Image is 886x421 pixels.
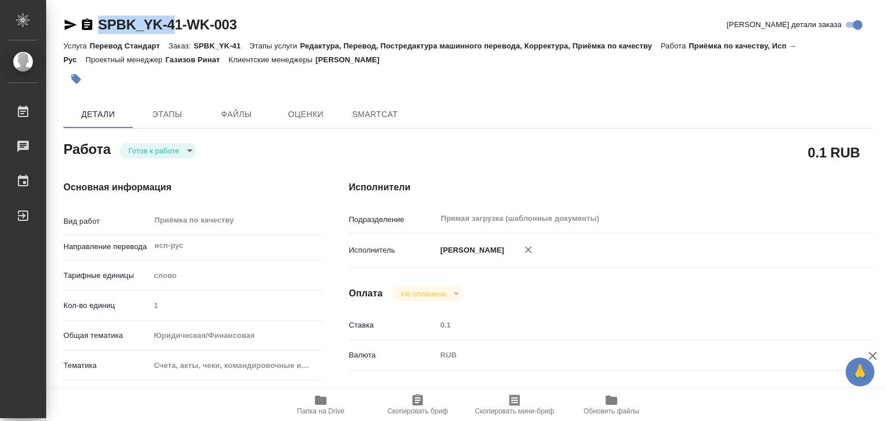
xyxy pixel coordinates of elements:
[140,107,195,122] span: Этапы
[369,389,466,421] button: Скопировать бриф
[436,345,829,365] div: RUB
[727,19,842,31] span: [PERSON_NAME] детали заказа
[278,107,333,122] span: Оценки
[63,330,150,341] p: Общая тематика
[516,237,541,262] button: Удалить исполнителя
[349,349,437,361] p: Валюта
[63,360,150,371] p: Тематика
[168,42,193,50] p: Заказ:
[166,55,229,64] p: Газизов Ринат
[272,389,369,421] button: Папка на Drive
[347,107,403,122] span: SmartCat
[63,138,111,159] h2: Работа
[349,287,383,300] h4: Оплата
[808,142,860,162] h2: 0.1 RUB
[349,245,437,256] p: Исполнитель
[316,55,388,64] p: [PERSON_NAME]
[466,389,563,421] button: Скопировать мини-бриф
[249,42,300,50] p: Этапы услуги
[119,143,197,159] div: Готов к работе
[80,18,94,32] button: Скопировать ссылку
[63,241,150,253] p: Направление перевода
[63,216,150,227] p: Вид работ
[349,319,437,331] p: Ставка
[209,107,264,122] span: Файлы
[150,297,323,314] input: Пустое поле
[150,326,323,345] div: Юридическая/Финансовая
[392,286,463,302] div: Готов к работе
[63,270,150,281] p: Тарифные единицы
[349,214,437,225] p: Подразделение
[98,17,237,32] a: SPBK_YK-41-WK-003
[194,42,250,50] p: SPBK_YK-41
[387,407,448,415] span: Скопировать бриф
[436,317,829,333] input: Пустое поле
[89,42,168,50] p: Перевод Стандарт
[150,266,323,285] div: слово
[397,289,449,299] button: Не оплачена
[63,18,77,32] button: Скопировать ссылку для ЯМессенджера
[125,146,183,156] button: Готов к работе
[850,360,870,384] span: 🙏
[63,66,89,92] button: Добавить тэг
[349,181,873,194] h4: Исполнители
[63,181,303,194] h4: Основная информация
[584,407,640,415] span: Обновить файлы
[300,42,660,50] p: Редактура, Перевод, Постредактура машинного перевода, Корректура, Приёмка по качеству
[150,356,323,375] div: Счета, акты, чеки, командировочные и таможенные документы
[63,42,89,50] p: Услуга
[563,389,660,421] button: Обновить файлы
[70,107,126,122] span: Детали
[660,42,689,50] p: Работа
[63,300,150,311] p: Кол-во единиц
[297,407,344,415] span: Папка на Drive
[846,358,874,386] button: 🙏
[436,245,504,256] p: [PERSON_NAME]
[228,55,316,64] p: Клиентские менеджеры
[475,407,554,415] span: Скопировать мини-бриф
[85,55,165,64] p: Проектный менеджер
